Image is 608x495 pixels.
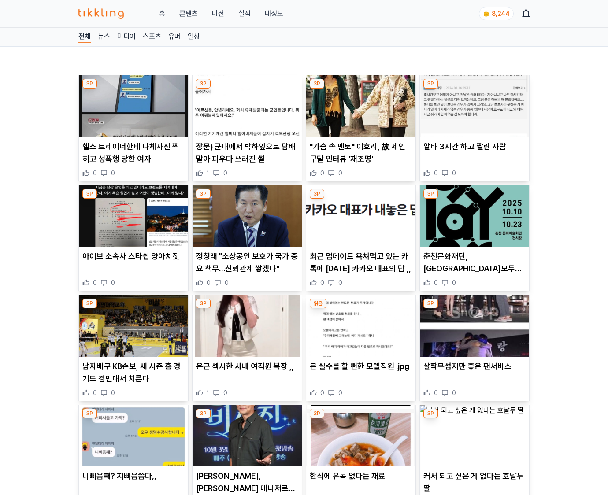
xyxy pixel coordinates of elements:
a: 전체 [78,31,91,43]
p: [PERSON_NAME], [PERSON_NAME] 매니저로 "수발들다 입천장 다 데어" [196,470,298,495]
img: 정청래 "소상공인 보호가 국가 중요 책무…신뢰관계 쌓겠다" [193,185,302,247]
p: 은근 섹시한 사내 여직원 복장 ,, [196,360,298,373]
div: 3P [423,79,438,89]
span: 0 [93,388,97,397]
p: 남자배구 KB손보, 새 시즌 홈 경기도 경민대서 치른다 [82,360,185,385]
p: 큰 실수를 할 뻔한 모텔직원 .jpg [310,360,412,373]
div: 읽음 큰 실수를 할 뻔한 모텔직원 .jpg 큰 실수를 할 뻔한 모텔직원 .jpg 0 0 [306,295,416,401]
span: 0 [434,388,438,397]
div: 3P [82,79,97,89]
div: 3P [310,189,324,199]
img: 장문) 군대에서 박하잎으로 담배말아 피우다 쓰러진 썰 [193,75,302,137]
span: 0 [320,169,324,177]
div: 3P [423,299,438,308]
div: 3P 은근 섹시한 사내 여직원 복장 ,, 은근 섹시한 사내 여직원 복장 ,, 1 0 [192,295,302,401]
img: 한식에 유독 없다는 재료 [306,405,415,467]
img: 이서진, 이수지 매니저로 "수발들다 입천장 다 데어" [193,405,302,467]
img: coin [483,11,490,18]
span: 0 [338,278,342,287]
div: 3P 장문) 군대에서 박하잎으로 담배말아 피우다 쓰러진 썰 장문) 군대에서 박하잎으로 담배말아 피우다 쓰러진 썰 1 0 [192,75,302,181]
p: 아이브 소속사 스타쉽 양아치짓 [82,250,185,262]
a: 뉴스 [98,31,110,43]
span: 0 [338,388,342,397]
a: 일상 [188,31,200,43]
div: 3P 알바 3시간 하고 짤린 사람 알바 3시간 하고 짤린 사람 0 0 [419,75,530,181]
div: 3P [196,189,211,199]
div: 3P [310,79,324,89]
div: 3P [423,409,438,418]
p: 커서 되고 싶은 게 없다는 호날두 딸 [423,470,526,495]
img: 살짝무섭지만 좋은 팬서비스 [420,295,529,357]
div: 3P [423,189,438,199]
img: 알바 3시간 하고 짤린 사람 [420,75,529,137]
a: 미디어 [117,31,136,43]
div: 읽음 [310,299,326,308]
a: 유머 [168,31,181,43]
div: 3P [82,409,97,418]
span: 0 [434,278,438,287]
div: 3P 최근 업데이트 욕쳐먹고 있는 카톡에 대한 카카오 대표의 답 ,, 최근 업데이트 욕쳐먹고 있는 카톡에 [DATE] 카카오 대표의 답 ,, 0 0 [306,185,416,292]
p: 최근 업데이트 욕쳐먹고 있는 카톡에 [DATE] 카카오 대표의 답 ,, [310,250,412,275]
span: 0 [338,169,342,177]
span: 0 [111,169,115,177]
span: 0 [111,388,115,397]
div: 3P 정청래 "소상공인 보호가 국가 중요 책무…신뢰관계 쌓겠다" 정청래 "소상공인 보호가 국가 중요 책무…신뢰관계 쌓겠다" 0 0 [192,185,302,292]
img: 최근 업데이트 욕쳐먹고 있는 카톡에 대한 카카오 대표의 답 ,, [306,185,415,247]
img: 은근 섹시한 사내 여직원 복장 ,, [193,295,302,357]
img: "가슴 속 멘토" 이효리, 故 제인 구달 인터뷰 '재조명' [306,75,415,137]
span: 0 [93,169,97,177]
a: 스포츠 [143,31,161,43]
span: 1 [207,388,209,397]
a: 콘텐츠 [179,8,198,19]
span: 0 [452,169,456,177]
span: 0 [223,388,227,397]
span: 1 [207,169,209,177]
p: 춘천문화재단, [GEOGRAPHIC_DATA]모두의미술 전시회 'Player' 10일 개막 [423,250,526,275]
span: 0 [320,278,324,287]
img: 커서 되고 싶은 게 없다는 호날두 딸 [420,405,529,467]
div: 3P [82,189,97,199]
img: 큰 실수를 할 뻔한 모텔직원 .jpg [306,295,415,357]
span: 0 [434,169,438,177]
span: 0 [452,278,456,287]
p: 헬스 트레이너한테 나체사진 찍히고 성폭행 당한 여자 [82,140,185,165]
img: 티끌링 [78,8,124,19]
p: 니삐음째? 지삐음씀다,, [82,470,185,482]
a: 홈 [159,8,165,19]
p: 한식에 유독 없다는 재료 [310,470,412,482]
span: 0 [93,278,97,287]
img: 춘천문화재단, 춘천모두의미술 전시회 'Player' 10일 개막 [420,185,529,247]
p: 알바 3시간 하고 짤린 사람 [423,140,526,153]
p: 정청래 "소상공인 보호가 국가 중요 책무…신뢰관계 쌓겠다" [196,250,298,275]
img: 헬스 트레이너한테 나체사진 찍히고 성폭행 당한 여자 [79,75,188,137]
span: 0 [452,388,456,397]
div: 3P [82,299,97,308]
p: 장문) 군대에서 박하잎으로 담배말아 피우다 쓰러진 썰 [196,140,298,165]
div: 3P 남자배구 KB손보, 새 시즌 홈 경기도 경민대서 치른다 남자배구 KB손보, 새 시즌 홈 경기도 경민대서 치른다 0 0 [78,295,189,401]
img: 아이브 소속사 스타쉽 양아치짓 [79,185,188,247]
div: 3P [196,299,211,308]
div: 3P 춘천문화재단, 춘천모두의미술 전시회 'Player' 10일 개막 춘천문화재단, [GEOGRAPHIC_DATA]모두의미술 전시회 'Player' 10일 개막 0 0 [419,185,530,292]
p: "가슴 속 멘토" 이효리, 故 제인 구달 인터뷰 '재조명' [310,140,412,165]
div: 3P 살짝무섭지만 좋은 팬서비스 살짝무섭지만 좋은 팬서비스 0 0 [419,295,530,401]
a: 실적 [238,8,251,19]
a: coin 8,244 [479,7,512,20]
img: 남자배구 KB손보, 새 시즌 홈 경기도 경민대서 치른다 [79,295,188,357]
div: 3P 아이브 소속사 스타쉽 양아치짓 아이브 소속사 스타쉽 양아치짓 0 0 [78,185,189,292]
span: 0 [320,388,324,397]
span: 0 [207,278,211,287]
span: 0 [111,278,115,287]
p: 살짝무섭지만 좋은 팬서비스 [423,360,526,373]
span: 0 [223,169,227,177]
button: 미션 [212,8,224,19]
span: 0 [225,278,229,287]
img: 니삐음째? 지삐음씀다,, [79,405,188,467]
div: 3P [310,409,324,418]
div: 3P [196,79,211,89]
a: 내정보 [265,8,283,19]
span: 8,244 [492,10,510,17]
div: 3P "가슴 속 멘토" 이효리, 故 제인 구달 인터뷰 '재조명' "가슴 속 멘토" 이효리, 故 제인 구달 인터뷰 '재조명' 0 0 [306,75,416,181]
div: 3P 헬스 트레이너한테 나체사진 찍히고 성폭행 당한 여자 헬스 트레이너한테 나체사진 찍히고 성폭행 당한 여자 0 0 [78,75,189,181]
div: 3P [196,409,211,418]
